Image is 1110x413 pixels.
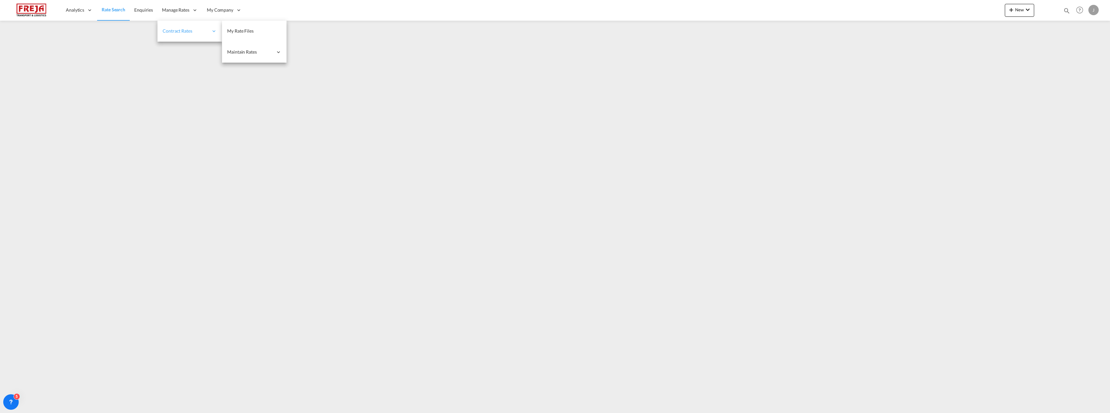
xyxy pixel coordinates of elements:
[227,49,273,55] span: Maintain Rates
[227,28,254,34] span: My Rate Files
[1063,7,1070,14] md-icon: icon-magnify
[163,28,208,34] span: Contract Rates
[1024,6,1032,14] md-icon: icon-chevron-down
[1063,7,1070,17] div: icon-magnify
[162,7,189,13] span: Manage Rates
[66,7,84,13] span: Analytics
[1088,5,1099,15] div: J
[222,21,287,42] a: My Rate Files
[1007,6,1015,14] md-icon: icon-plus 400-fg
[10,3,53,17] img: 586607c025bf11f083711d99603023e7.png
[1007,7,1032,12] span: New
[102,7,125,12] span: Rate Search
[157,21,222,42] div: Contract Rates
[1074,5,1088,16] div: Help
[1074,5,1085,15] span: Help
[207,7,233,13] span: My Company
[1005,4,1034,17] button: icon-plus 400-fgNewicon-chevron-down
[134,7,153,13] span: Enquiries
[222,42,287,63] div: Maintain Rates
